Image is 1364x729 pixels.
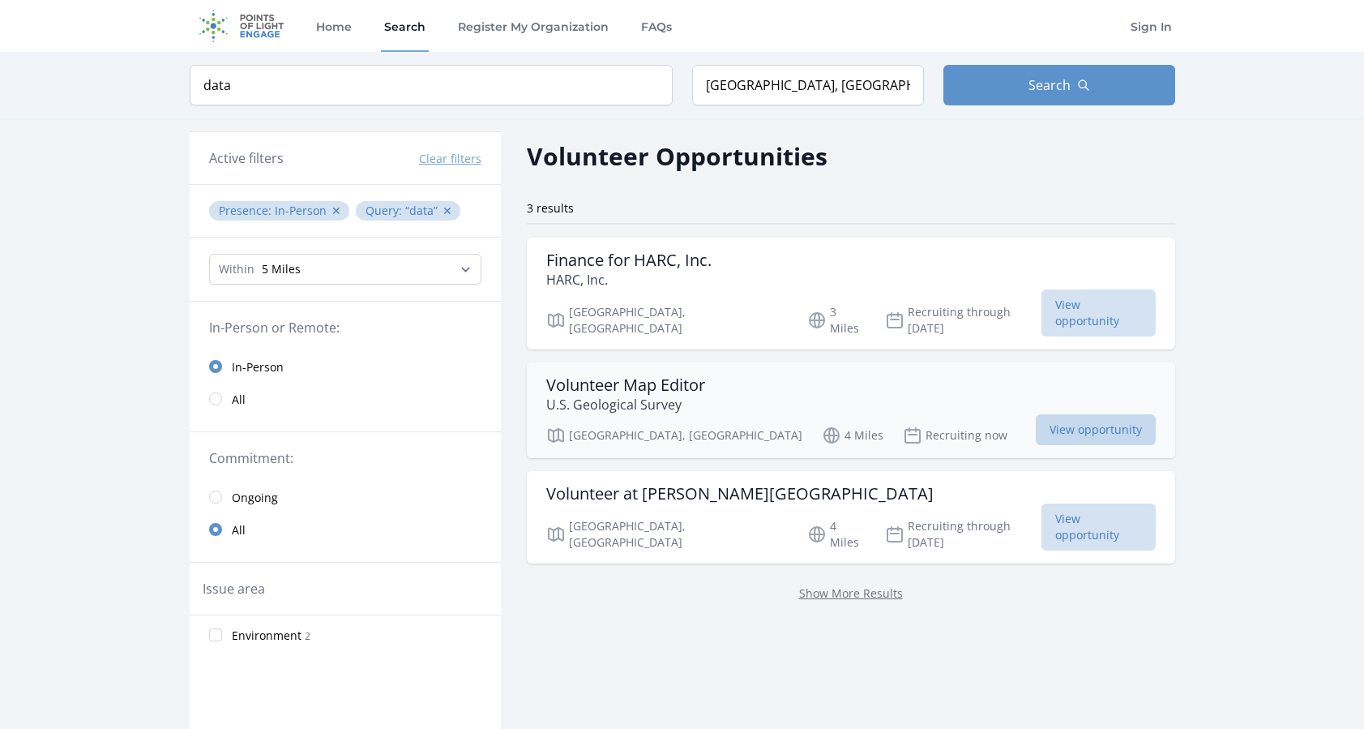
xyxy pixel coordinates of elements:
h2: Volunteer Opportunities [527,138,827,174]
p: U.S. Geological Survey [546,395,705,414]
span: Presence : [219,203,275,218]
button: ✕ [331,203,341,219]
q: data [405,203,438,218]
p: Recruiting through [DATE] [885,518,1041,551]
span: In-Person [232,359,284,375]
button: Search [943,65,1175,105]
span: View opportunity [1036,414,1156,445]
span: View opportunity [1041,504,1156,551]
a: All [190,513,501,546]
h3: Volunteer at [PERSON_NAME][GEOGRAPHIC_DATA] [546,484,934,504]
p: [GEOGRAPHIC_DATA], [GEOGRAPHIC_DATA] [546,304,789,337]
span: All [232,522,246,538]
a: In-Person [190,350,501,383]
select: Search Radius [209,254,481,285]
a: All [190,383,501,415]
span: 2 [305,629,310,643]
a: Show More Results [799,585,903,601]
input: Location [692,65,924,105]
legend: Issue area [203,579,265,598]
h3: Volunteer Map Editor [546,375,705,395]
p: HARC, Inc. [546,270,712,289]
p: 3 Miles [807,304,866,337]
span: Search [1028,75,1071,95]
p: [GEOGRAPHIC_DATA], [GEOGRAPHIC_DATA] [546,518,789,551]
span: 3 results [527,200,574,216]
a: Finance for HARC, Inc. HARC, Inc. [GEOGRAPHIC_DATA], [GEOGRAPHIC_DATA] 3 Miles Recruiting through... [527,238,1175,349]
h3: Active filters [209,148,284,168]
input: Keyword [190,65,673,105]
span: Query : [366,203,405,218]
p: 4 Miles [807,518,866,551]
p: Recruiting through [DATE] [885,304,1041,337]
h3: Finance for HARC, Inc. [546,251,712,270]
p: 4 Miles [822,426,883,445]
span: Environment [232,628,301,644]
p: [GEOGRAPHIC_DATA], [GEOGRAPHIC_DATA] [546,426,802,445]
legend: In-Person or Remote: [209,318,481,337]
span: Ongoing [232,490,278,506]
a: Volunteer Map Editor U.S. Geological Survey [GEOGRAPHIC_DATA], [GEOGRAPHIC_DATA] 4 Miles Recruiti... [527,362,1175,458]
span: View opportunity [1041,289,1156,337]
span: All [232,392,246,408]
a: Ongoing [190,481,501,513]
span: In-Person [275,203,327,218]
a: Volunteer at [PERSON_NAME][GEOGRAPHIC_DATA] [GEOGRAPHIC_DATA], [GEOGRAPHIC_DATA] 4 Miles Recruiti... [527,471,1175,564]
button: Clear filters [419,151,481,167]
p: Recruiting now [903,426,1007,445]
button: ✕ [443,203,452,219]
legend: Commitment: [209,448,481,468]
input: Environment 2 [209,628,222,641]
